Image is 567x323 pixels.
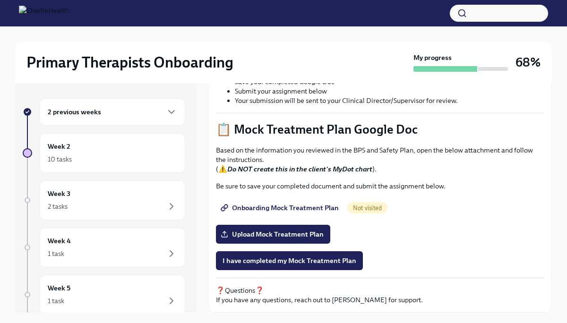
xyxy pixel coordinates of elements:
[48,283,70,293] h6: Week 5
[216,121,544,138] p: 📋 Mock Treatment Plan Google Doc
[19,6,69,21] img: CharlieHealth
[23,133,185,173] a: Week 210 tasks
[223,229,324,239] span: Upload Mock Treatment Plan
[216,286,544,305] p: ❓Questions❓ If you have any questions, reach out to [PERSON_NAME] for support.
[48,202,68,211] div: 2 tasks
[48,107,101,117] h6: 2 previous weeks
[216,145,544,174] p: Based on the information you reviewed in the BPS and Safety Plan, open the below attachment and f...
[216,181,544,191] p: Be sure to save your completed document and submit the assignment below.
[223,203,339,212] span: Onboarding Mock Treatment Plan
[235,86,544,96] li: Submit your assignment below
[40,98,185,126] div: 2 previous weeks
[48,188,70,199] h6: Week 3
[223,256,356,265] span: I have completed my Mock Treatment Plan
[413,53,452,62] strong: My progress
[23,275,185,314] a: Week 51 task
[227,165,372,173] strong: Do NOT create this in the client's MyDot chart
[26,53,233,72] h2: Primary Therapists Onboarding
[48,236,71,246] h6: Week 4
[48,154,72,164] div: 10 tasks
[235,96,544,105] li: Your submission will be sent to your Clinical Director/Supervisor for review.
[48,296,64,306] div: 1 task
[216,225,330,244] label: Upload Mock Treatment Plan
[515,54,541,71] h3: 68%
[23,180,185,220] a: Week 32 tasks
[48,141,70,152] h6: Week 2
[216,251,363,270] button: I have completed my Mock Treatment Plan
[216,198,345,217] a: Onboarding Mock Treatment Plan
[23,228,185,267] a: Week 41 task
[347,204,387,212] span: Not visited
[48,249,64,258] div: 1 task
